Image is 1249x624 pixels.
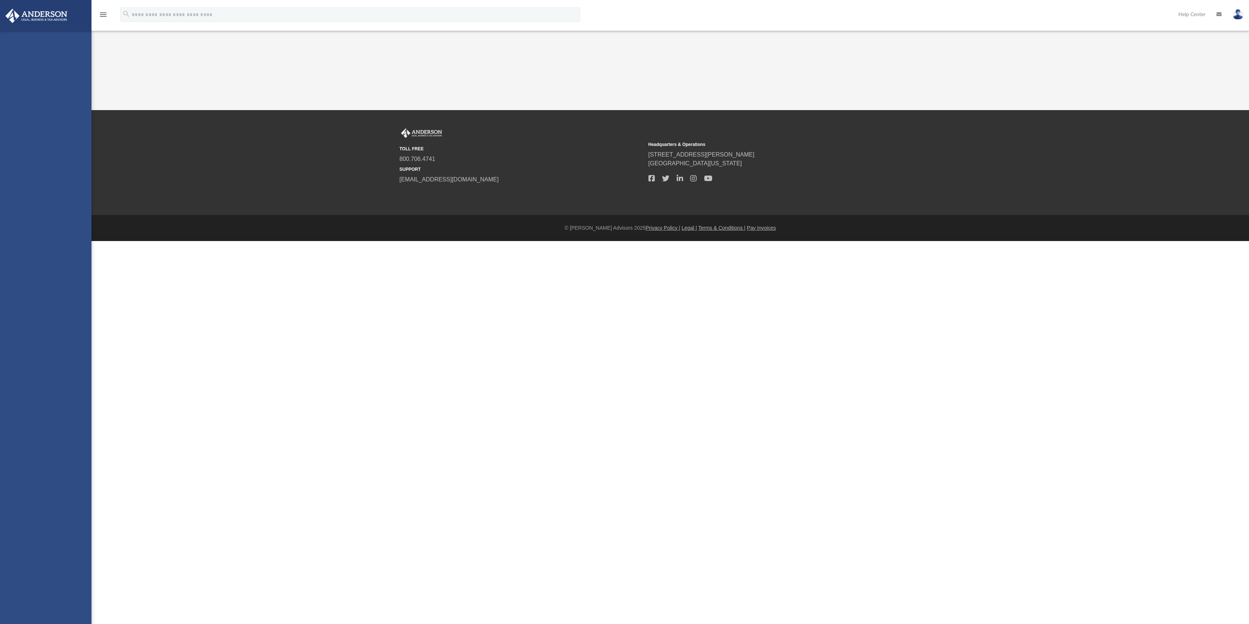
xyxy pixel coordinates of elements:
i: search [122,10,130,18]
a: Terms & Conditions | [698,225,745,231]
a: Pay Invoices [747,225,776,231]
a: 800.706.4741 [400,156,435,162]
a: [STREET_ADDRESS][PERSON_NAME] [648,151,755,158]
small: TOLL FREE [400,146,643,152]
img: Anderson Advisors Platinum Portal [400,128,444,138]
a: Privacy Policy | [646,225,680,231]
img: Anderson Advisors Platinum Portal [3,9,70,23]
a: Legal | [682,225,697,231]
small: SUPPORT [400,166,643,173]
div: © [PERSON_NAME] Advisors 2025 [91,224,1249,232]
a: [GEOGRAPHIC_DATA][US_STATE] [648,160,742,166]
small: Headquarters & Operations [648,141,892,148]
img: User Pic [1233,9,1244,20]
a: menu [99,14,108,19]
i: menu [99,10,108,19]
a: [EMAIL_ADDRESS][DOMAIN_NAME] [400,176,499,183]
